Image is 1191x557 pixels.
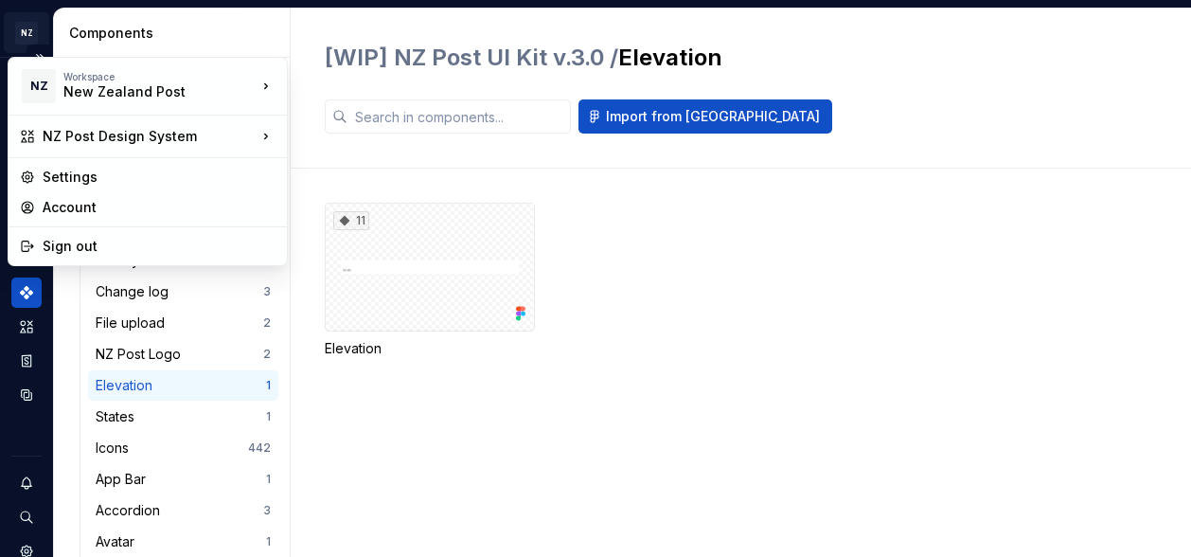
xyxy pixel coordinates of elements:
[22,69,56,103] div: NZ
[43,168,276,187] div: Settings
[43,198,276,217] div: Account
[63,82,224,101] div: New Zealand Post
[63,71,257,82] div: Workspace
[43,237,276,256] div: Sign out
[43,127,257,146] div: NZ Post Design System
